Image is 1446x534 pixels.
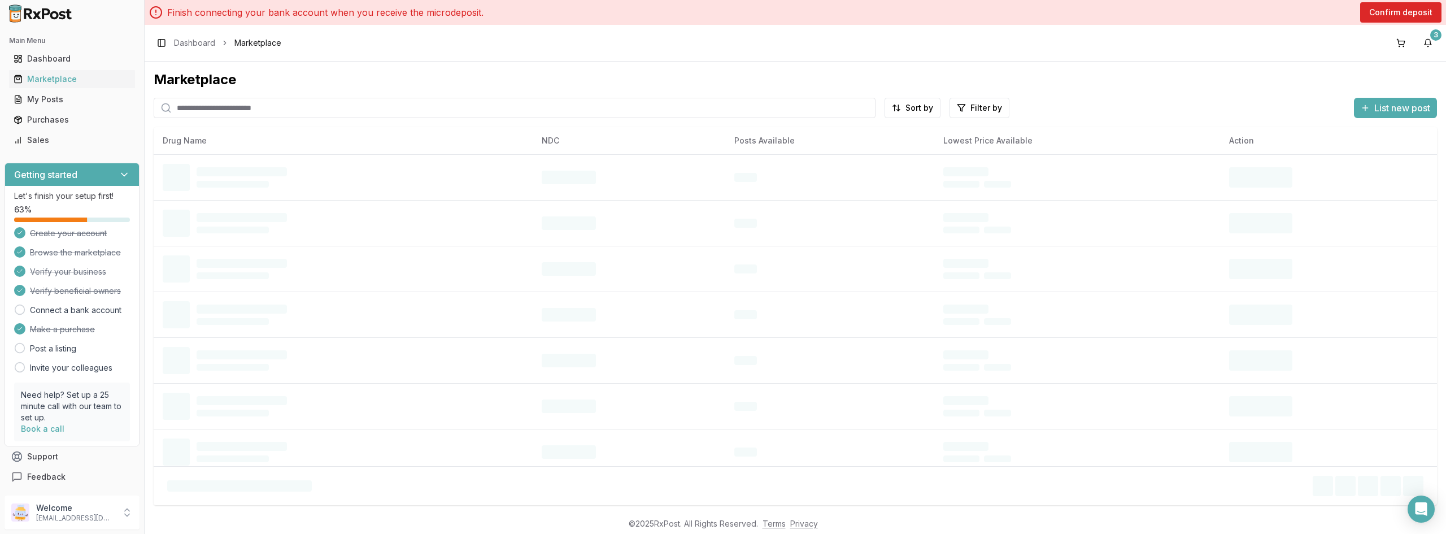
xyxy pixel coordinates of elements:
div: Dashboard [14,53,130,64]
div: Sales [14,134,130,146]
a: Invite your colleagues [30,362,112,374]
button: Sales [5,131,140,149]
img: RxPost Logo [5,5,77,23]
button: Filter by [950,98,1009,118]
a: Book a call [21,424,64,433]
div: Marketplace [154,71,1437,89]
div: My Posts [14,94,130,105]
span: Browse the marketplace [30,247,121,258]
a: Dashboard [9,49,135,69]
div: Open Intercom Messenger [1408,496,1435,523]
a: Terms [763,519,786,528]
button: Feedback [5,467,140,487]
th: Lowest Price Available [934,127,1220,154]
th: Action [1220,127,1437,154]
img: User avatar [11,503,29,522]
span: 63 % [14,204,32,215]
span: List new post [1374,101,1430,115]
div: 3 [1430,29,1441,41]
span: Verify your business [30,266,106,277]
button: 3 [1419,34,1437,52]
h3: Getting started [14,168,77,181]
span: Filter by [970,102,1002,114]
span: Sort by [905,102,933,114]
button: My Posts [5,90,140,108]
a: Sales [9,130,135,150]
p: [EMAIL_ADDRESS][DOMAIN_NAME] [36,514,115,523]
a: List new post [1354,103,1437,115]
button: Marketplace [5,70,140,88]
button: Sort by [885,98,940,118]
button: List new post [1354,98,1437,118]
a: Purchases [9,110,135,130]
p: Welcome [36,502,115,514]
button: Support [5,446,140,467]
p: Need help? Set up a 25 minute call with our team to set up. [21,389,123,423]
a: Marketplace [9,69,135,89]
a: Dashboard [174,37,215,49]
button: Confirm deposit [1360,2,1441,23]
p: Let's finish your setup first! [14,190,130,202]
button: Purchases [5,111,140,129]
p: Finish connecting your bank account when you receive the microdeposit. [167,6,484,19]
span: Verify beneficial owners [30,285,121,297]
div: Purchases [14,114,130,125]
span: Create your account [30,228,107,239]
a: My Posts [9,89,135,110]
a: Privacy [790,519,818,528]
th: Drug Name [154,127,533,154]
div: Marketplace [14,73,130,85]
span: Feedback [27,471,66,483]
th: NDC [533,127,725,154]
span: Marketplace [234,37,281,49]
span: Make a purchase [30,324,95,335]
nav: breadcrumb [174,37,281,49]
a: Post a listing [30,343,76,354]
h2: Main Menu [9,36,135,45]
th: Posts Available [725,127,934,154]
a: Connect a bank account [30,305,121,316]
button: Dashboard [5,50,140,68]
